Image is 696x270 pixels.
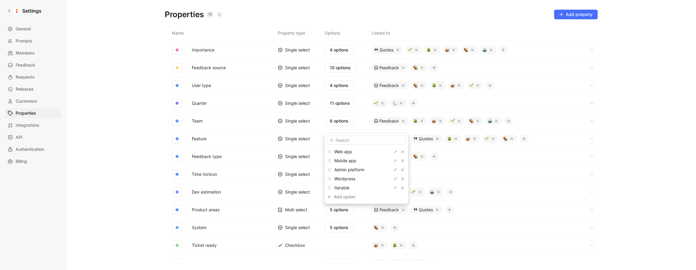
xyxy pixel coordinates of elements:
[334,158,356,163] span: Mobile app
[324,174,408,183] div: Wordpress
[334,185,349,190] span: Iterable
[334,193,379,200] div: Add option
[334,149,352,154] span: Web app
[334,167,364,172] span: Admin platform
[324,156,408,165] div: Mobile app
[324,147,408,156] div: Web app
[324,183,408,192] div: Iterable
[324,165,408,174] div: Admin platform
[334,176,355,181] span: Wordpress
[327,136,406,145] input: Search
